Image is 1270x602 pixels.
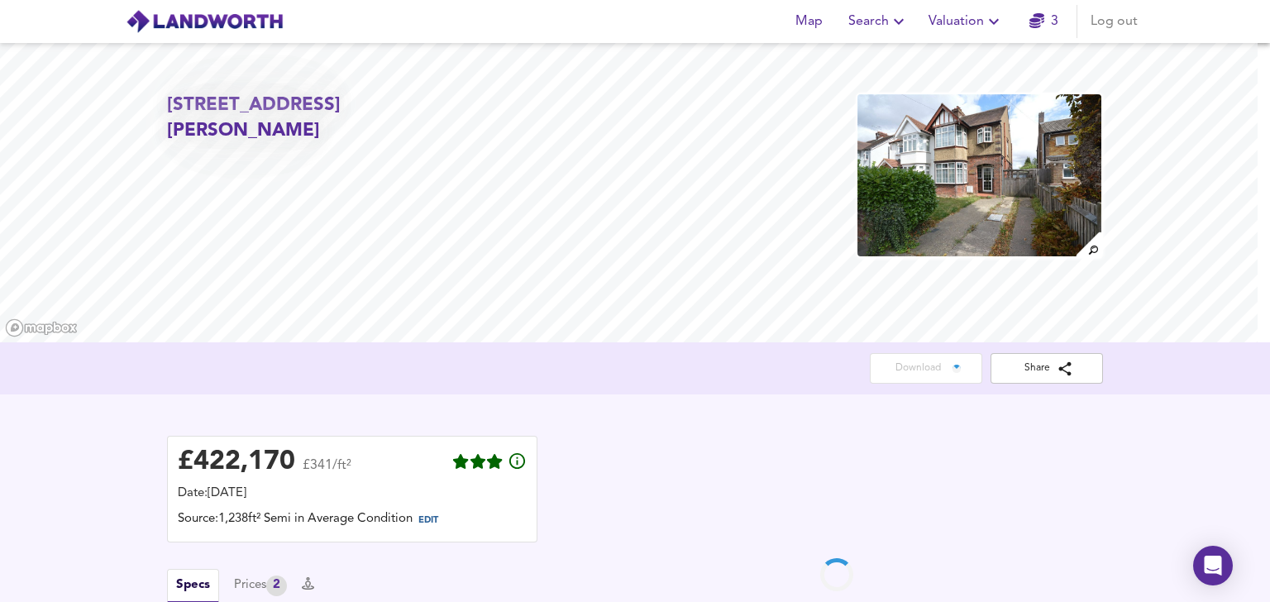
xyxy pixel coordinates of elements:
span: Search [848,10,909,33]
div: Open Intercom Messenger [1193,546,1233,585]
button: Search [842,5,915,38]
span: Log out [1091,10,1138,33]
button: Log out [1084,5,1144,38]
span: £341/ft² [303,459,351,483]
div: Source: 1,238ft² Semi in Average Condition [178,510,527,532]
div: £ 422,170 [178,450,295,475]
span: Share [1004,360,1090,377]
a: 3 [1029,10,1058,33]
div: Date: [DATE] [178,485,527,503]
img: logo [126,9,284,34]
span: Map [789,10,828,33]
button: 3 [1017,5,1070,38]
button: Map [782,5,835,38]
button: Valuation [922,5,1010,38]
img: property [856,93,1103,258]
img: search [1074,230,1103,259]
span: EDIT [418,516,438,525]
button: Prices2 [234,576,287,596]
div: Prices [234,576,287,596]
h2: [STREET_ADDRESS][PERSON_NAME] [167,93,466,145]
span: Valuation [929,10,1004,33]
button: Share [991,353,1103,384]
a: Mapbox homepage [5,318,78,337]
div: 2 [266,576,287,596]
